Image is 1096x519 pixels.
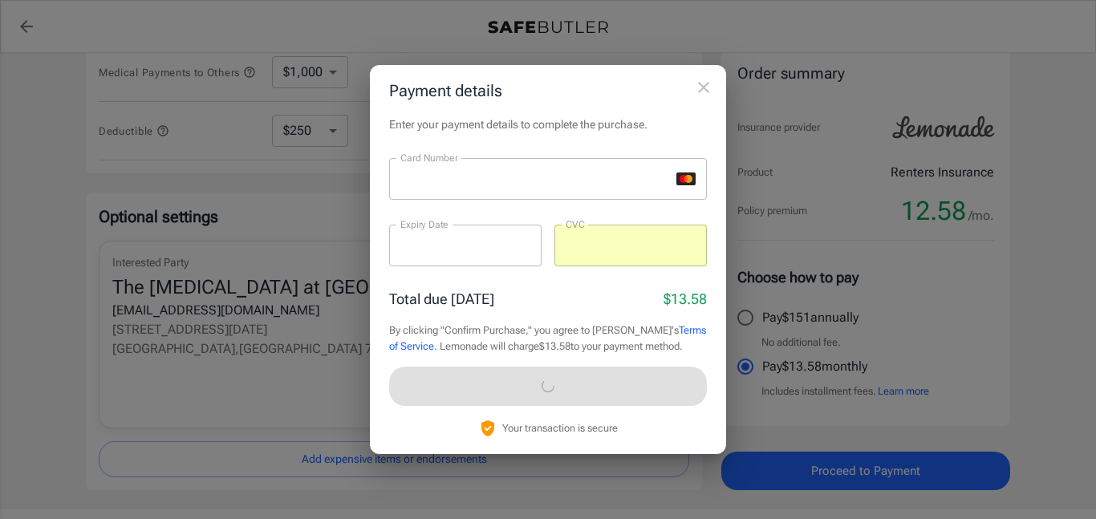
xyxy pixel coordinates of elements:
p: Enter your payment details to complete the purchase. [389,116,707,132]
label: Expiry Date [400,217,449,231]
svg: mastercard [676,172,696,185]
p: Total due [DATE] [389,288,494,310]
iframe: Secure expiration date input frame [400,238,530,253]
p: By clicking "Confirm Purchase," you agree to [PERSON_NAME]'s . Lemonade will charge $13.58 to you... [389,322,707,354]
a: Terms of Service [389,324,706,352]
p: Your transaction is secure [502,420,618,436]
h2: Payment details [370,65,726,116]
label: Card Number [400,151,457,164]
iframe: Secure card number input frame [400,172,670,187]
p: $13.58 [664,288,707,310]
iframe: Secure CVC input frame [566,238,696,253]
label: CVC [566,217,585,231]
